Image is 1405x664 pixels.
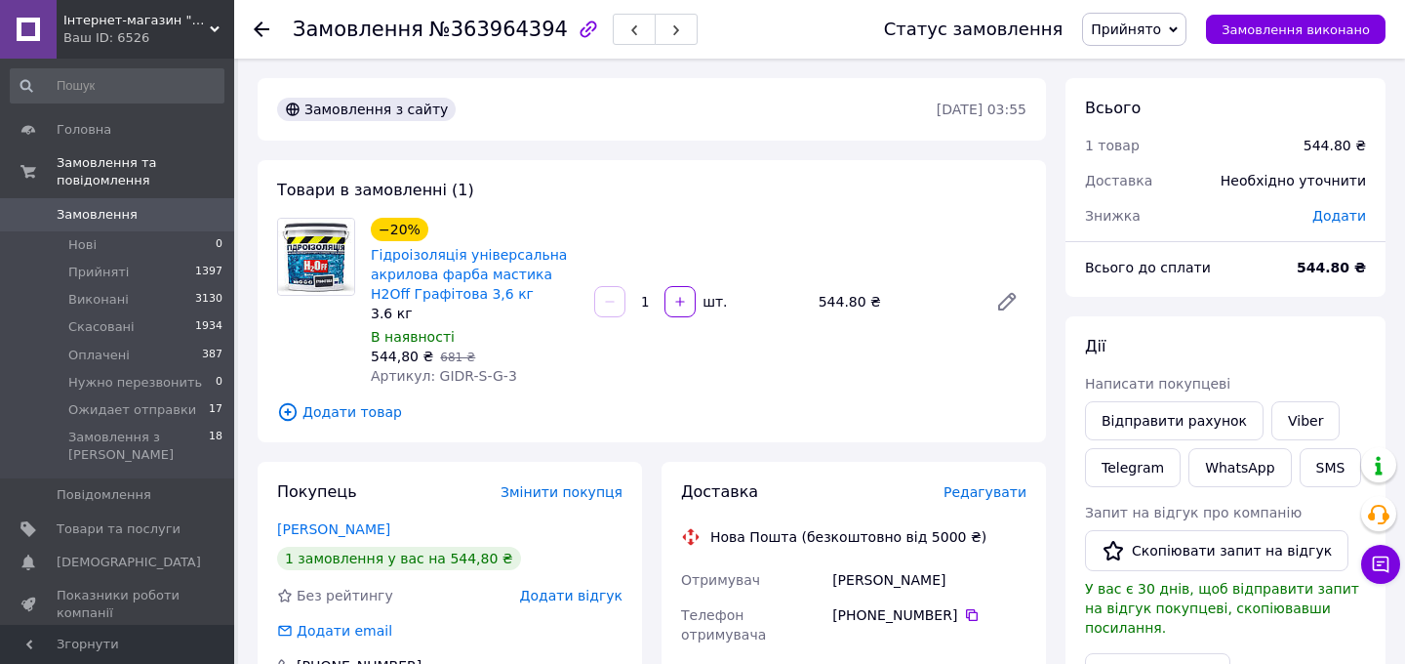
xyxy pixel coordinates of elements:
[1085,505,1302,520] span: Запит на відгук про компанію
[57,121,111,139] span: Головна
[57,587,181,622] span: Показники роботи компанії
[57,520,181,538] span: Товари та послуги
[698,292,729,311] div: шт.
[1300,448,1362,487] button: SMS
[681,482,758,501] span: Доставка
[68,429,209,464] span: Замовлення з [PERSON_NAME]
[1091,21,1161,37] span: Прийнято
[57,554,201,571] span: [DEMOGRAPHIC_DATA]
[1188,448,1291,487] a: WhatsApp
[277,547,521,570] div: 1 замовлення у вас на 544,80 ₴
[429,18,568,41] span: №363964394
[1085,138,1140,153] span: 1 товар
[943,484,1026,500] span: Редагувати
[277,482,357,501] span: Покупець
[278,219,354,295] img: Гідроізоляція універсальна акрилова фарба мастика H2Off Графітова 3,6 кг
[1304,136,1366,155] div: 544.80 ₴
[57,154,234,189] span: Замовлення та повідомлення
[195,291,222,309] span: 3130
[987,282,1026,321] a: Редагувати
[371,218,428,241] div: −20%
[1085,448,1181,487] a: Telegram
[520,588,622,603] span: Додати відгук
[202,347,222,364] span: 387
[277,401,1026,423] span: Додати товар
[68,236,97,254] span: Нові
[1222,22,1370,37] span: Замовлення виконано
[275,621,394,641] div: Додати email
[57,486,151,504] span: Повідомлення
[295,621,394,641] div: Додати email
[1085,208,1141,224] span: Знижка
[1297,260,1366,275] b: 544.80 ₴
[1361,545,1400,584] button: Чат з покупцем
[63,12,210,29] span: Інтернет-магазин "Шелік"
[828,562,1030,598] div: [PERSON_NAME]
[68,374,202,392] span: Нужно перезвонить
[68,291,129,309] span: Виконані
[293,18,423,41] span: Замовлення
[440,351,475,364] span: 681 ₴
[705,527,991,547] div: Нова Пошта (безкоштовно від 5000 ₴)
[371,368,517,384] span: Артикул: GIDR-S-G-3
[371,329,455,345] span: В наявності
[681,572,760,588] span: Отримувач
[1085,337,1105,355] span: Дії
[1271,401,1340,440] a: Viber
[371,247,567,302] a: Гідроізоляція універсальна акрилова фарба мастика H2Off Графітова 3,6 кг
[1085,99,1141,117] span: Всього
[209,429,222,464] span: 18
[1209,159,1378,202] div: Необхідно уточнити
[937,102,1026,117] time: [DATE] 03:55
[68,347,130,364] span: Оплачені
[681,607,766,643] span: Телефон отримувача
[1085,260,1211,275] span: Всього до сплати
[68,401,196,419] span: Ожидает отправки
[1085,581,1359,636] span: У вас є 30 днів, щоб відправити запит на відгук покупцеві, скопіювавши посилання.
[277,98,456,121] div: Замовлення з сайту
[1206,15,1385,44] button: Замовлення виконано
[254,20,269,39] div: Повернутися назад
[277,181,474,199] span: Товари в замовленні (1)
[371,304,579,323] div: 3.6 кг
[57,206,138,224] span: Замовлення
[811,288,980,315] div: 544.80 ₴
[10,68,224,104] input: Пошук
[1085,401,1264,440] button: Відправити рахунок
[63,29,234,47] div: Ваш ID: 6526
[1085,530,1348,571] button: Скопіювати запит на відгук
[195,318,222,336] span: 1934
[832,605,1026,625] div: [PHONE_NUMBER]
[209,401,222,419] span: 17
[1312,208,1366,224] span: Додати
[195,264,222,281] span: 1397
[1085,173,1152,188] span: Доставка
[1085,376,1230,392] span: Написати покупцеві
[68,264,129,281] span: Прийняті
[884,20,1064,39] div: Статус замовлення
[297,588,393,603] span: Без рейтингу
[68,318,135,336] span: Скасовані
[501,484,622,500] span: Змінити покупця
[371,349,433,364] span: 544,80 ₴
[277,521,390,537] a: [PERSON_NAME]
[216,374,222,392] span: 0
[216,236,222,254] span: 0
